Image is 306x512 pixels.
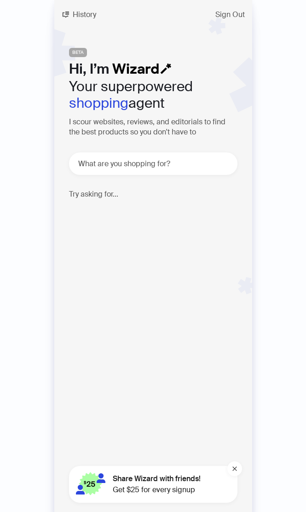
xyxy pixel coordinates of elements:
span: History [73,11,96,18]
span: Share Wizard with friends! [113,473,201,484]
span: Hi, I’m [69,60,109,78]
span: BETA [69,48,87,57]
button: Share Wizard with friends!Get $25 for every signup [69,466,237,503]
h3: I scour websites, reviews, and editorials to find the best products so you don't have to [69,117,237,138]
button: Sign Out [208,7,252,22]
h4: Try asking for... [69,190,237,198]
span: Get $25 for every signup [113,484,201,495]
span: Sign Out [215,11,245,18]
span: close [232,466,237,471]
button: History [54,7,104,22]
h2: Your superpowered agent [69,78,237,111]
em: shopping [69,94,128,112]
